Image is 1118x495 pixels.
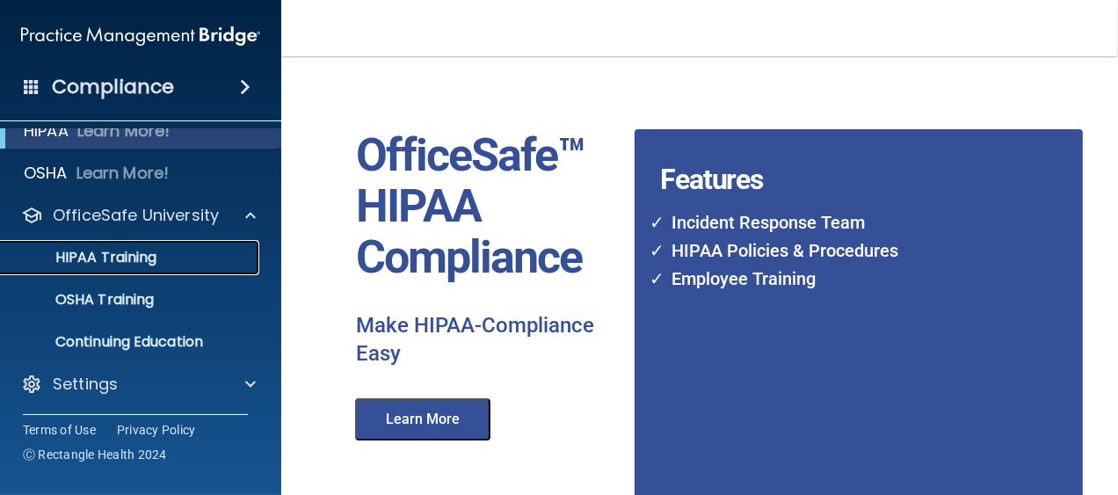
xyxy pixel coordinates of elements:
[23,446,167,463] span: Ⓒ Rectangle Health 2024
[21,18,260,54] img: PMB logo
[662,237,1013,265] li: HIPAA Policies & Procedures
[24,120,69,142] p: HIPAA
[11,333,251,351] p: Continuing Education
[77,120,171,142] p: Learn More!
[53,205,219,226] p: OfficeSafe University
[23,421,96,439] a: Terms of Use
[117,421,196,439] a: Privacy Policy
[356,312,621,368] p: Make HIPAA-Compliance Easy
[53,374,118,395] p: Settings
[355,398,490,440] button: Learn More
[11,249,156,266] p: HIPAA Training
[21,205,256,226] a: OfficeSafe University
[343,413,508,426] a: Learn More
[24,163,68,184] p: OSHA
[662,265,1013,293] li: Employee Training
[76,163,170,184] p: Learn More!
[356,130,621,284] p: OfficeSafe™ HIPAA Compliance
[662,208,1013,237] li: Incident Response Team
[21,374,256,395] a: Settings
[635,129,1036,164] h4: Features
[52,75,174,99] h4: Compliance
[11,291,154,309] p: OSHA Training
